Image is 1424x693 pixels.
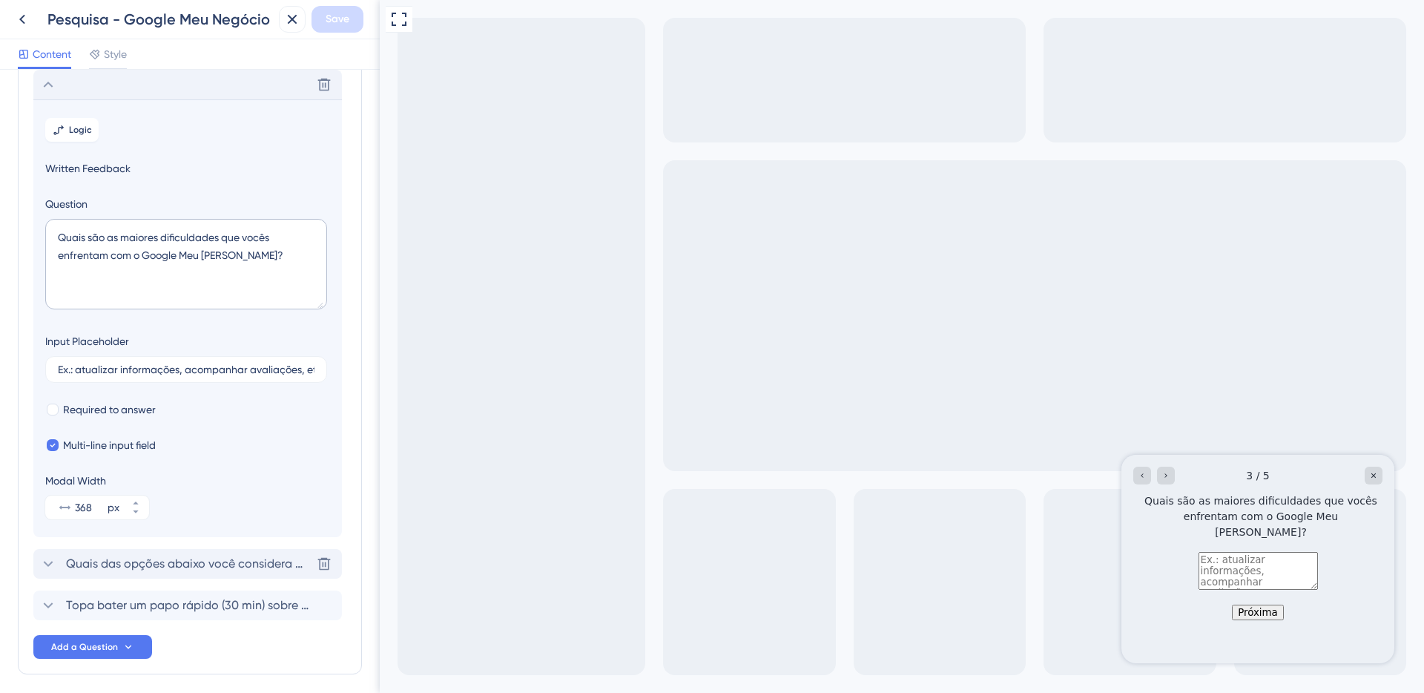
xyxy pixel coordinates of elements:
span: Topa bater um papo rápido (30 min) sobre Google Meu Negócio para nos ajudar a evoluir o Deskfy? S... [66,597,311,614]
span: Content [33,45,71,63]
button: px [122,496,149,508]
span: Add a Question [51,641,118,653]
input: px [75,499,105,516]
span: Logic [69,124,92,136]
button: px [122,508,149,519]
span: Multi-line input field [63,436,156,454]
button: Add a Question [33,635,152,659]
input: Type a placeholder [58,364,314,375]
span: Save [326,10,349,28]
span: Written Feedback [45,160,330,177]
div: Input Placeholder [45,332,129,350]
div: px [108,499,119,516]
div: Pesquisa - Google Meu Negócio [47,9,273,30]
span: Style [104,45,127,63]
div: Modal Width [45,472,149,490]
span: Required to answer [63,401,156,418]
label: Question [45,195,330,213]
iframe: UserGuiding Survey [742,455,1015,663]
button: Save [311,6,363,33]
span: Quais das opções abaixo você considera mais importantes? [66,555,311,573]
button: Logic [45,118,99,142]
textarea: Quais são as maiores dificuldades que vocês enfrentam com o Google Meu [PERSON_NAME]? [45,219,327,309]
